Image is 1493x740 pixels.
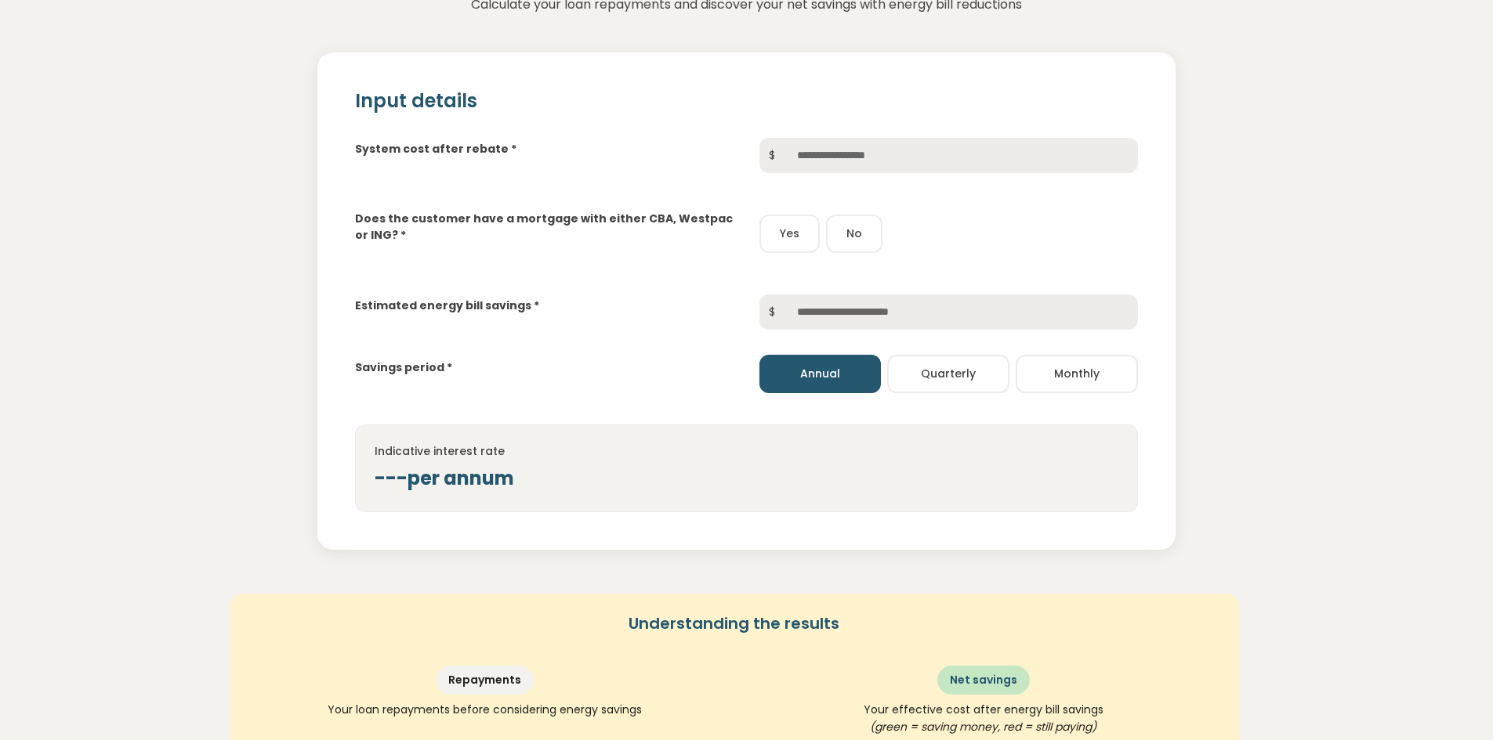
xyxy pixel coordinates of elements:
div: --- per annum [375,464,1118,493]
button: Annual [759,355,882,393]
label: Savings period * [355,359,452,376]
h5: Understanding the results [248,612,1220,634]
button: Yes [759,215,820,253]
div: Repayments [436,666,534,695]
div: Net savings [937,666,1030,695]
label: Does the customer have a mortgage with either CBA, Westpac or ING? * [355,211,734,244]
button: No [826,215,882,253]
button: Quarterly [887,355,1009,393]
span: (green = saving money, red = still paying) [870,719,1096,735]
span: $ [759,294,785,330]
button: Monthly [1016,355,1138,393]
label: Estimated energy bill savings * [355,298,539,314]
h2: Input details [355,90,1138,113]
span: $ [759,138,785,173]
p: Your loan repayments before considering energy savings [261,701,709,718]
p: Your effective cost after energy bill savings [759,701,1208,736]
h4: Indicative interest rate [375,444,1118,458]
label: System cost after rebate * [355,141,516,157]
